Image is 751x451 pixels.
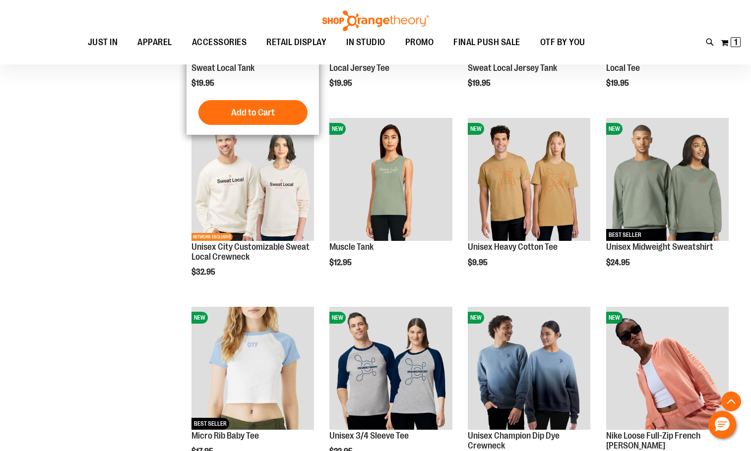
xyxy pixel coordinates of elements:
button: Hello, have a question? Let’s chat. [708,411,736,439]
a: Womens City Customizable Sweat Local Tank [191,53,291,73]
a: PROMO [395,31,444,54]
a: Unisex Champion Dip Dye Crewneck [468,431,560,451]
a: Image of Unisex City Customizable NuBlend CrewneckNEWNETWORK EXCLUSIVE [191,118,314,242]
img: Muscle Tank [329,118,452,240]
span: $32.95 [191,268,217,277]
span: $12.95 [329,258,353,267]
a: Unisex City Customizable Sweat Local Tee [606,53,724,73]
span: NEW [329,123,346,135]
a: ACCESSORIES [182,31,257,54]
a: Unisex Heavy Cotton Tee [468,242,558,252]
span: NEW [606,123,623,135]
div: product [463,113,595,292]
a: FINAL PUSH SALE [443,31,530,54]
a: IN STUDIO [336,31,395,54]
div: product [601,113,734,292]
span: JUST IN [88,31,118,54]
span: FINAL PUSH SALE [453,31,520,54]
a: APPAREL [127,31,182,54]
span: $19.95 [191,79,216,88]
span: ACCESSORIES [192,31,247,54]
img: Shop Orangetheory [321,10,430,31]
a: Unisex Midweight SweatshirtNEWBEST SELLER [606,118,729,242]
a: Unisex Heavy Cotton TeeNEW [468,118,590,242]
span: RETAIL DISPLAY [266,31,326,54]
img: Nike Loose Full-Zip French Terry Hoodie [606,307,729,429]
a: RETAIL DISPLAY [256,31,336,54]
span: NEW [191,312,208,324]
img: Unisex Midweight Sweatshirt [606,118,729,240]
span: OTF BY YOU [540,31,585,54]
span: NEW [468,312,484,324]
span: PROMO [405,31,434,54]
img: Micro Rib Baby Tee [191,307,314,429]
span: IN STUDIO [346,31,385,54]
a: Unisex Midweight Sweatshirt [606,242,713,252]
a: Muscle TankNEW [329,118,452,242]
a: Nike Loose Full-Zip French [PERSON_NAME] [606,431,700,451]
div: product [187,113,319,302]
span: NETWORK EXCLUSIVE [191,233,233,241]
span: NEW [468,123,484,135]
span: 1 [734,37,738,47]
a: Nike Loose Full-Zip French Terry HoodieNEW [606,307,729,431]
a: Micro Rib Baby TeeNEWBEST SELLER [191,307,314,431]
span: $24.95 [606,258,631,267]
a: Womens City Customizable Sweat Local Jersey Tank [468,53,567,73]
a: JUST IN [78,31,128,54]
a: Unisex Champion Dip Dye CrewneckNEW [468,307,590,431]
span: APPAREL [137,31,172,54]
a: Unisex City Customizable Sweat Local Jersey Tee [329,53,447,73]
a: Muscle Tank [329,242,374,252]
span: $9.95 [468,258,489,267]
span: BEST SELLER [191,418,229,430]
span: NEW [329,312,346,324]
span: NEW [606,312,623,324]
span: BEST SELLER [606,229,644,241]
a: Unisex 3/4 Sleeve Tee [329,431,409,441]
a: Unisex City Customizable Sweat Local Crewneck [191,242,310,262]
button: Add to Cart [198,100,308,125]
img: Unisex Champion Dip Dye Crewneck [468,307,590,429]
img: Image of Unisex City Customizable NuBlend Crewneck [191,118,314,240]
button: Back To Top [721,392,741,411]
a: OTF BY YOU [530,31,595,54]
span: $19.95 [606,79,630,88]
img: Unisex 3/4 Sleeve Tee [329,307,452,429]
a: Unisex 3/4 Sleeve TeeNEW [329,307,452,431]
img: Unisex Heavy Cotton Tee [468,118,590,240]
span: $19.95 [329,79,354,88]
a: Micro Rib Baby Tee [191,431,259,441]
span: $19.95 [468,79,492,88]
div: product [324,113,457,292]
span: Add to Cart [231,107,275,118]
